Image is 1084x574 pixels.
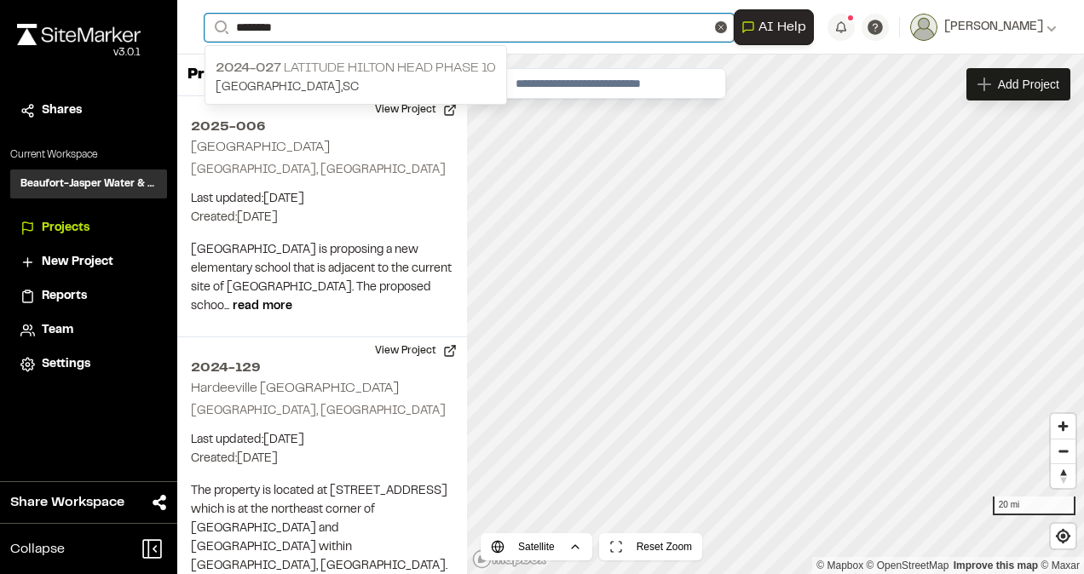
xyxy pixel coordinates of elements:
span: Shares [42,101,82,120]
p: Last updated: [DATE] [191,431,453,450]
a: Team [20,321,157,340]
canvas: Map [467,55,1084,574]
p: Last updated: [DATE] [191,190,453,209]
p: Created: [DATE] [191,450,453,468]
button: [PERSON_NAME] [910,14,1057,41]
a: Projects [20,219,157,238]
h2: 2025-006 [191,117,453,137]
img: User [910,14,937,41]
a: Map feedback [954,560,1038,571]
span: Reports [42,287,87,306]
p: [GEOGRAPHIC_DATA] , SC [216,78,496,97]
a: Maxar [1041,560,1080,571]
span: read more [233,301,292,312]
button: Find my location [1051,524,1075,548]
div: Open AI Assistant [734,9,821,45]
span: AI Help [758,17,806,37]
h2: Hardeeville [GEOGRAPHIC_DATA] [191,382,399,394]
button: Reset Zoom [599,533,702,560]
p: [GEOGRAPHIC_DATA] is proposing a new elementary school that is adjacent to the current site of [G... [191,241,453,316]
a: New Project [20,253,157,272]
button: Open AI Assistant [734,9,814,45]
button: Reset bearing to north [1051,463,1075,488]
a: Reports [20,287,157,306]
span: New Project [42,253,113,272]
p: Latitude Hilton Head Phase 10 [216,58,496,78]
span: Collapse [10,539,65,560]
button: Zoom out [1051,439,1075,463]
span: Share Workspace [10,492,124,513]
h2: 2024-129 [191,358,453,378]
span: Team [42,321,73,340]
button: Zoom in [1051,414,1075,439]
div: Oh geez...please don't... [17,45,141,60]
a: Shares [20,101,157,120]
a: Settings [20,355,157,374]
p: Projects [187,64,251,87]
p: Created: [DATE] [191,209,453,227]
button: Clear text [715,21,727,33]
a: 2024-027 Latitude Hilton Head Phase 10[GEOGRAPHIC_DATA],SC [205,51,506,104]
span: [PERSON_NAME] [944,18,1043,37]
button: View Project [365,96,467,123]
span: 2024-027 [216,62,281,74]
p: [GEOGRAPHIC_DATA], [GEOGRAPHIC_DATA] [191,161,453,180]
h2: [GEOGRAPHIC_DATA] [191,141,330,153]
a: OpenStreetMap [867,560,949,571]
button: View Project [365,337,467,364]
p: [GEOGRAPHIC_DATA], [GEOGRAPHIC_DATA] [191,402,453,421]
button: Satellite [481,533,592,560]
button: Search [205,14,235,42]
span: Settings [42,355,90,374]
p: Current Workspace [10,147,167,163]
a: Mapbox [816,560,863,571]
span: Zoom out [1051,439,1075,463]
span: Add Project [998,76,1059,93]
span: Projects [42,219,89,238]
span: Reset bearing to north [1051,464,1075,488]
h3: Beaufort-Jasper Water & Sewer Authority [20,176,157,192]
div: 20 mi [993,497,1075,515]
img: rebrand.png [17,24,141,45]
a: Mapbox logo [472,549,547,569]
